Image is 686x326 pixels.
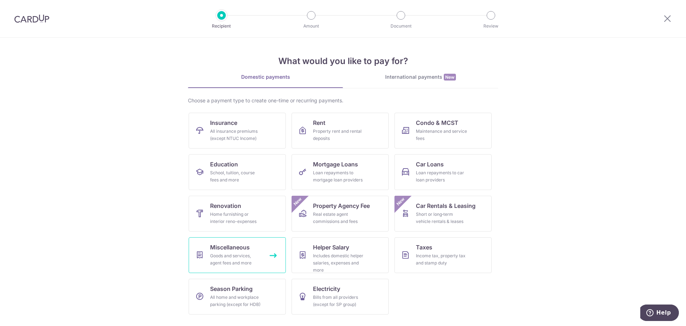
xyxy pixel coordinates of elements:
[210,294,262,308] div: All home and workplace parking (except for HDB)
[189,154,286,190] a: EducationSchool, tuition, course fees and more
[416,252,467,267] div: Income tax, property tax and stamp duty
[292,237,389,273] a: Helper SalaryIncludes domestic helper salaries, expenses and more
[313,160,358,169] span: Mortgage Loans
[313,243,349,252] span: Helper Salary
[285,23,338,30] p: Amount
[395,196,407,208] span: New
[210,252,262,267] div: Goods and services, agent fees and more
[188,73,343,81] div: Domestic payments
[394,113,492,149] a: Condo & MCSTMaintenance and service fees
[416,243,432,252] span: Taxes
[313,169,364,184] div: Loan repayments to mortgage loan providers
[416,118,458,127] span: Condo & MCST
[189,196,286,232] a: RenovationHome furnishing or interior reno-expenses
[416,211,467,225] div: Short or long‑term vehicle rentals & leases
[416,169,467,184] div: Loan repayments to car loan providers
[444,74,456,81] span: New
[313,128,364,142] div: Property rent and rental deposits
[16,5,31,11] span: Help
[313,201,370,210] span: Property Agency Fee
[189,113,286,149] a: InsuranceAll insurance premiums (except NTUC Income)
[210,201,241,210] span: Renovation
[394,154,492,190] a: Car LoansLoan repayments to car loan providers
[210,128,262,142] div: All insurance premiums (except NTUC Income)
[188,55,498,68] h4: What would you like to pay for?
[640,305,679,322] iframe: Opens a widget where you can find more information
[394,196,492,232] a: Car Rentals & LeasingShort or long‑term vehicle rentals & leasesNew
[394,237,492,273] a: TaxesIncome tax, property tax and stamp duty
[313,118,325,127] span: Rent
[210,284,253,293] span: Season Parking
[416,160,444,169] span: Car Loans
[189,279,286,315] a: Season ParkingAll home and workplace parking (except for HDB)
[416,128,467,142] div: Maintenance and service fees
[292,154,389,190] a: Mortgage LoansLoan repayments to mortgage loan providers
[14,14,49,23] img: CardUp
[313,211,364,225] div: Real estate agent commissions and fees
[313,252,364,274] div: Includes domestic helper salaries, expenses and more
[292,196,389,232] a: Property Agency FeeReal estate agent commissions and feesNew
[210,118,237,127] span: Insurance
[313,294,364,308] div: Bills from all providers (except for SP group)
[188,97,498,104] div: Choose a payment type to create one-time or recurring payments.
[343,73,498,81] div: International payments
[189,237,286,273] a: MiscellaneousGoods and services, agent fees and more
[210,211,262,225] div: Home furnishing or interior reno-expenses
[210,243,250,252] span: Miscellaneous
[195,23,248,30] p: Recipient
[416,201,476,210] span: Car Rentals & Leasing
[313,284,340,293] span: Electricity
[292,113,389,149] a: RentProperty rent and rental deposits
[464,23,517,30] p: Review
[210,160,238,169] span: Education
[210,169,262,184] div: School, tuition, course fees and more
[292,196,304,208] span: New
[292,279,389,315] a: ElectricityBills from all providers (except for SP group)
[374,23,427,30] p: Document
